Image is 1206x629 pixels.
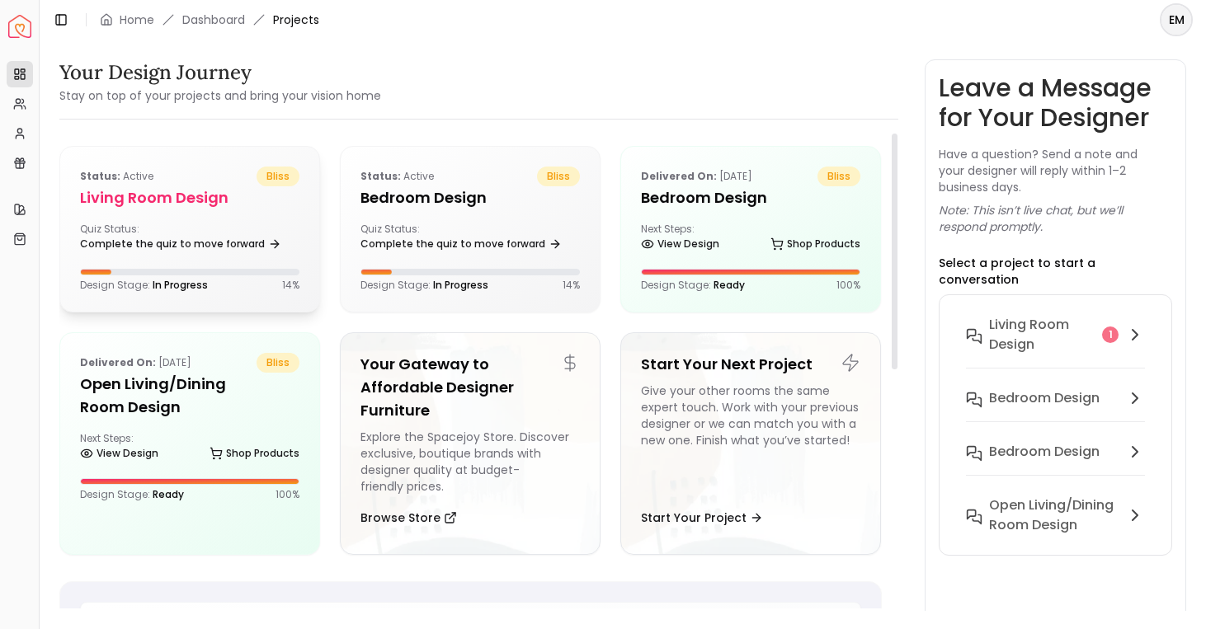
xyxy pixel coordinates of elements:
button: Start Your Project [641,501,763,534]
span: bliss [537,167,580,186]
div: Quiz Status: [80,223,183,256]
span: EM [1161,5,1191,35]
div: Next Steps: [641,223,860,256]
p: 100 % [276,488,299,501]
span: Ready [714,278,745,292]
a: Complete the quiz to move forward [80,232,281,256]
h6: Open Living/Dining Room Design [989,495,1119,535]
button: Bedroom Design [953,435,1159,489]
p: Design Stage: [80,488,184,501]
a: Your Gateway to Affordable Designer FurnitureExplore the Spacejoy Store. Discover exclusive, bout... [340,332,601,555]
h6: Living Room design [989,315,1096,354]
button: Bedroom design [953,382,1159,435]
p: Design Stage: [80,279,208,292]
small: Stay on top of your projects and bring your vision home [59,87,381,104]
p: 14 % [282,279,299,292]
p: Design Stage: [360,279,488,292]
span: bliss [817,167,860,186]
a: Start Your Next ProjectGive your other rooms the same expert touch. Work with your previous desig... [620,332,881,555]
span: bliss [257,167,299,186]
p: active [360,167,434,186]
p: 100 % [836,279,860,292]
div: 1 [1102,326,1119,343]
div: Give your other rooms the same expert touch. Work with your previous designer or we can match you... [641,383,860,495]
h3: Leave a Message for Your Designer [939,73,1173,133]
a: Spacejoy [8,15,31,38]
div: Quiz Status: [360,223,464,256]
a: Shop Products [770,232,860,256]
button: Living Room design1 [953,308,1159,382]
b: Status: [360,169,401,183]
p: Have a question? Send a note and your designer will reply within 1–2 business days. [939,146,1173,195]
h5: Open Living/Dining Room Design [80,373,299,419]
a: Home [120,12,154,28]
b: Delivered on: [641,169,717,183]
b: Status: [80,169,120,183]
a: View Design [80,442,158,465]
span: Projects [273,12,319,28]
a: Shop Products [210,442,299,465]
b: Delivered on: [80,355,156,369]
a: View Design [641,232,719,256]
a: Dashboard [182,12,245,28]
p: [DATE] [80,353,191,373]
span: In Progress [153,278,208,292]
a: Complete the quiz to move forward [360,232,562,256]
h5: Bedroom design [360,186,580,209]
p: Select a project to start a conversation [939,255,1173,288]
h3: Your Design Journey [59,59,381,86]
p: Design Stage: [641,279,745,292]
button: EM [1160,3,1193,36]
h6: Bedroom Design [989,442,1100,462]
h5: Your Gateway to Affordable Designer Furniture [360,353,580,422]
h5: Living Room design [80,186,299,209]
img: Spacejoy Logo [8,15,31,38]
h6: Bedroom design [989,388,1100,408]
p: 14 % [563,279,580,292]
span: bliss [257,353,299,373]
p: [DATE] [641,167,752,186]
div: Next Steps: [80,432,299,465]
p: Note: This isn’t live chat, but we’ll respond promptly. [939,202,1173,235]
nav: breadcrumb [100,12,319,28]
p: active [80,167,153,186]
span: Ready [153,487,184,501]
button: Browse Store [360,501,457,534]
h5: Bedroom Design [641,186,860,209]
div: Explore the Spacejoy Store. Discover exclusive, boutique brands with designer quality at budget-f... [360,429,580,495]
button: Open Living/Dining Room Design [953,489,1159,542]
h5: Start Your Next Project [641,353,860,376]
span: In Progress [433,278,488,292]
